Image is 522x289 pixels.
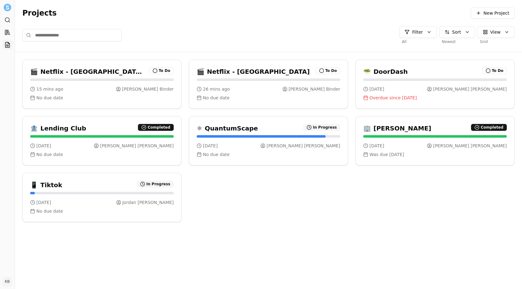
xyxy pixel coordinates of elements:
[373,67,408,76] h3: DoorDash
[197,67,204,76] span: 🎬
[471,124,507,131] div: Completed
[289,86,340,92] span: [PERSON_NAME] Binder
[483,10,509,16] span: New Project
[22,8,57,18] span: Projects
[433,86,507,92] span: [PERSON_NAME] [PERSON_NAME]
[369,151,404,158] span: Was due [DATE]
[138,124,174,131] div: Completed
[40,181,62,189] h3: Tiktok
[4,4,11,11] img: Settle
[373,124,431,133] h3: [PERSON_NAME]
[439,39,456,44] span: Newest
[2,40,12,50] a: Projects
[36,143,51,149] span: [DATE]
[30,181,38,189] span: 📱
[22,59,181,109] a: 🎬Netflix - [GEOGRAPHIC_DATA] (V1)To Do15 mins ago[PERSON_NAME] BinderNo due date
[122,86,174,92] span: [PERSON_NAME] Binder
[205,124,258,133] h3: QuantumScape
[2,27,12,37] a: Library
[36,95,63,101] span: No due date
[137,181,174,187] div: In Progress
[30,67,38,76] span: 🎬
[36,208,63,214] span: No due date
[203,143,217,149] span: [DATE]
[36,151,63,158] span: No due date
[22,173,181,222] a: 📱TiktokIn Progress[DATE]Jordan [PERSON_NAME]No due date
[363,67,371,76] span: 🥗
[369,143,384,149] span: [DATE]
[122,199,174,206] span: Jordan [PERSON_NAME]
[203,95,230,101] span: No due date
[30,124,38,133] span: 🏦
[412,29,423,35] span: Filter
[471,7,515,19] button: New Project
[40,124,86,133] h3: Lending Club
[478,26,515,38] button: View
[2,2,12,12] button: Settle
[355,59,515,109] a: 🥗DoorDashTo Do[DATE][PERSON_NAME] [PERSON_NAME]Overdue since [DATE]
[36,199,51,206] span: [DATE]
[363,124,371,133] span: 🏢
[303,124,340,131] div: In Progress
[189,116,348,165] a: ⚛QuantumScapeIn Progress[DATE][PERSON_NAME] [PERSON_NAME]No due date
[2,277,12,287] button: KB
[355,116,515,165] a: 🏢[PERSON_NAME]Completed[DATE][PERSON_NAME] [PERSON_NAME]Was due [DATE]
[316,67,340,74] div: To Do
[2,15,12,25] a: Search
[369,95,417,101] span: Overdue since [DATE]
[203,151,230,158] span: No due date
[267,143,340,149] span: [PERSON_NAME] [PERSON_NAME]
[189,59,348,109] a: 🎬Netflix - [GEOGRAPHIC_DATA]To Do26 mins ago[PERSON_NAME] BinderNo due date
[482,67,507,74] div: To Do
[207,67,310,76] h3: Netflix - [GEOGRAPHIC_DATA]
[36,86,63,92] span: 15 mins ago
[197,124,202,133] span: ⚛
[490,29,501,35] span: View
[149,67,174,74] div: To Do
[399,26,437,38] button: Filter
[369,86,384,92] span: [DATE]
[100,143,174,149] span: [PERSON_NAME] [PERSON_NAME]
[433,143,507,149] span: [PERSON_NAME] [PERSON_NAME]
[478,39,488,44] span: Grid
[22,116,181,165] a: 🏦Lending ClubCompleted[DATE][PERSON_NAME] [PERSON_NAME]No due date
[452,29,461,35] span: Sort
[203,86,230,92] span: 26 mins ago
[439,26,475,38] button: Sort
[40,67,147,76] h3: Netflix - [GEOGRAPHIC_DATA] (V1)
[399,39,406,44] span: All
